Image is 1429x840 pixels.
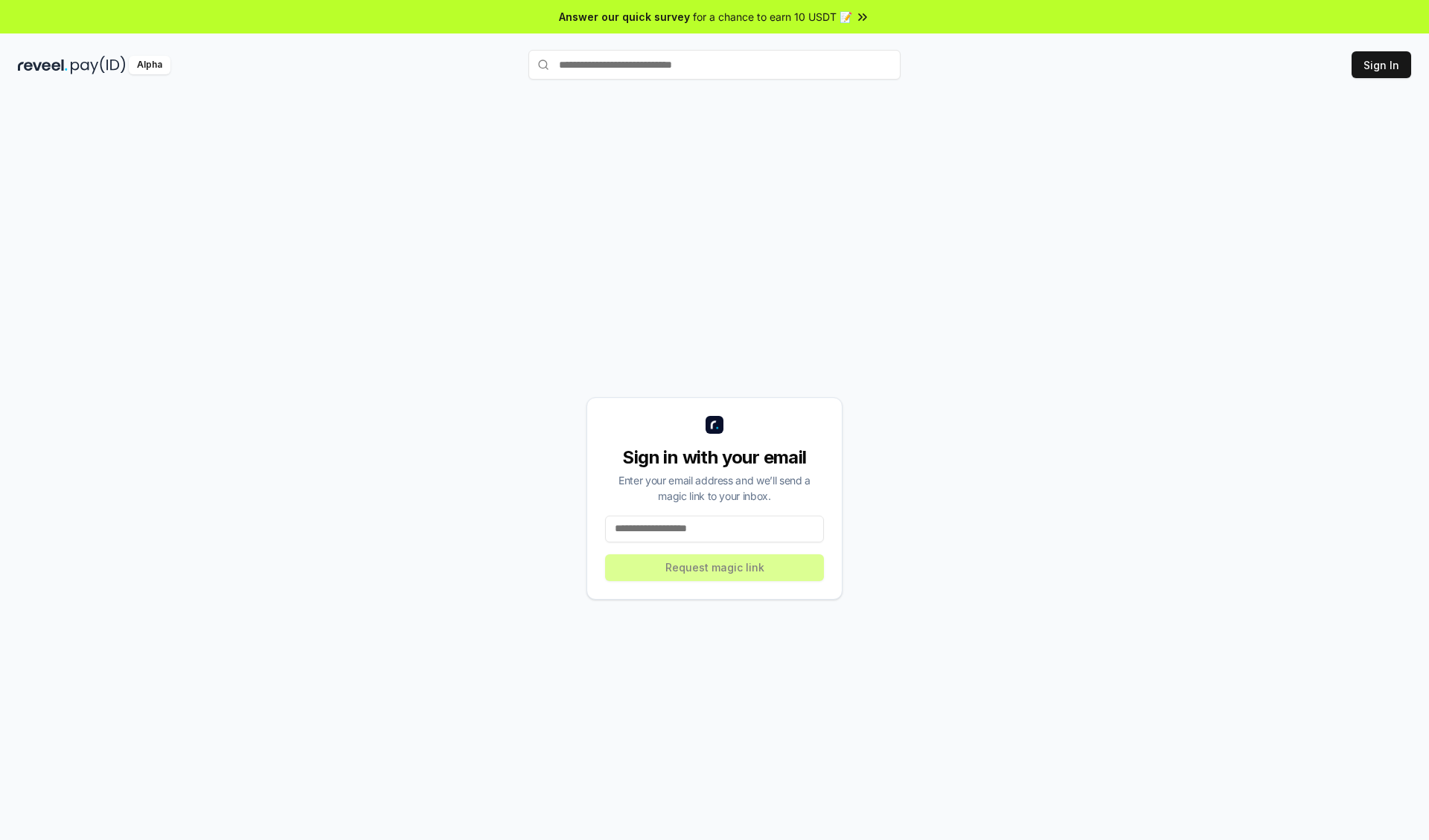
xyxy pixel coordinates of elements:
div: Enter your email address and we’ll send a magic link to your inbox. [605,472,824,504]
div: Sign in with your email [605,446,824,469]
button: Sign In [1352,51,1411,78]
span: for a chance to earn 10 USDT 📝 [693,9,852,25]
img: pay_id [71,56,126,74]
img: logo_small [706,416,723,434]
img: reveel_dark [18,56,68,74]
div: Alpha [129,56,170,74]
span: Answer our quick survey [559,9,690,25]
